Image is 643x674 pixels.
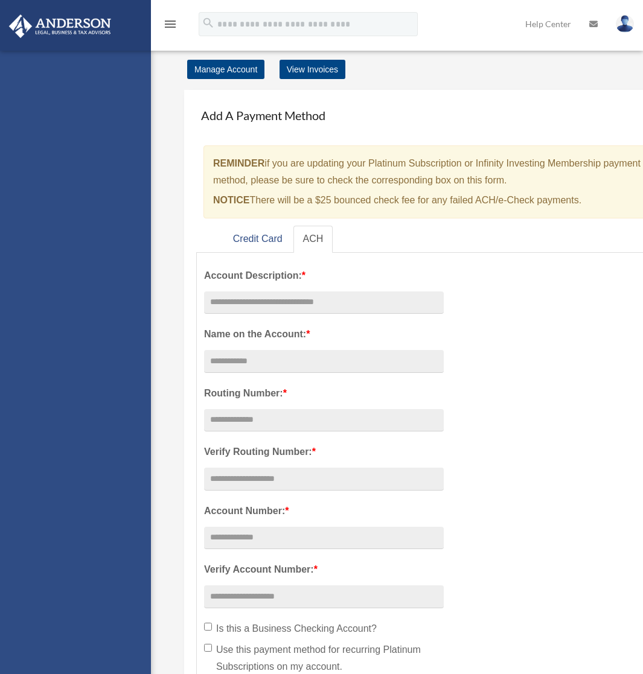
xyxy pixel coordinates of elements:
[213,195,249,205] strong: NOTICE
[187,60,264,79] a: Manage Account
[204,561,444,578] label: Verify Account Number:
[616,15,634,33] img: User Pic
[163,21,178,31] a: menu
[280,60,345,79] a: View Invoices
[204,503,444,520] label: Account Number:
[204,444,444,460] label: Verify Routing Number:
[204,623,212,631] input: Is this a Business Checking Account?
[204,385,444,402] label: Routing Number:
[204,326,444,343] label: Name on the Account:
[204,620,444,637] label: Is this a Business Checking Account?
[213,158,264,168] strong: REMINDER
[223,226,292,253] a: Credit Card
[204,644,212,652] input: Use this payment method for recurring Platinum Subscriptions on my account.
[204,267,444,284] label: Account Description:
[5,14,115,38] img: Anderson Advisors Platinum Portal
[293,226,333,253] a: ACH
[163,17,178,31] i: menu
[202,16,215,30] i: search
